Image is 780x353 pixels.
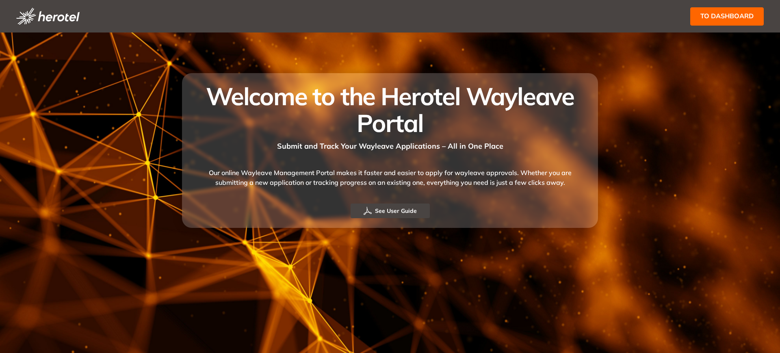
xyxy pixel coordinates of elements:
[375,206,417,215] span: See User Guide
[192,152,588,204] div: Our online Wayleave Management Portal makes it faster and easier to apply for wayleave approvals....
[351,204,430,218] button: See User Guide
[206,81,574,138] span: Welcome to the Herotel Wayleave Portal
[192,136,588,152] div: Submit and Track Your Wayleave Applications – All in One Place
[16,8,80,25] img: logo
[700,11,754,21] span: to dashboard
[690,7,764,26] button: to dashboard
